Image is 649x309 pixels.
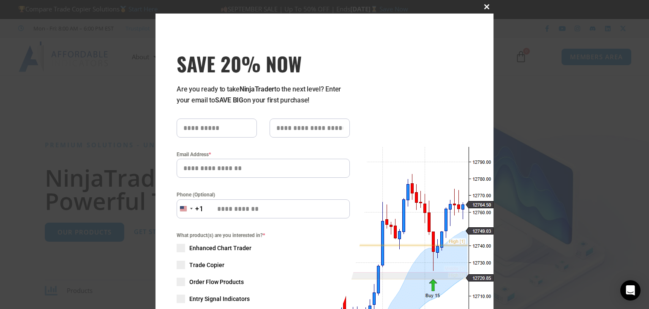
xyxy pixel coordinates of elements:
p: Are you ready to take to the next level? Enter your email to on your first purchase! [177,84,350,106]
label: Entry Signal Indicators [177,295,350,303]
strong: SAVE BIG [215,96,243,104]
strong: NinjaTrader [240,85,274,93]
span: Enhanced Chart Trader [189,244,251,252]
div: +1 [195,204,204,215]
div: Open Intercom Messenger [620,280,641,301]
label: Trade Copier [177,261,350,269]
h3: SAVE 20% NOW [177,52,350,75]
label: Email Address [177,150,350,159]
label: Phone (Optional) [177,190,350,199]
button: Selected country [177,199,204,218]
label: Enhanced Chart Trader [177,244,350,252]
span: Order Flow Products [189,278,244,286]
span: Entry Signal Indicators [189,295,250,303]
label: Order Flow Products [177,278,350,286]
span: Trade Copier [189,261,224,269]
span: What product(s) are you interested in? [177,231,350,240]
